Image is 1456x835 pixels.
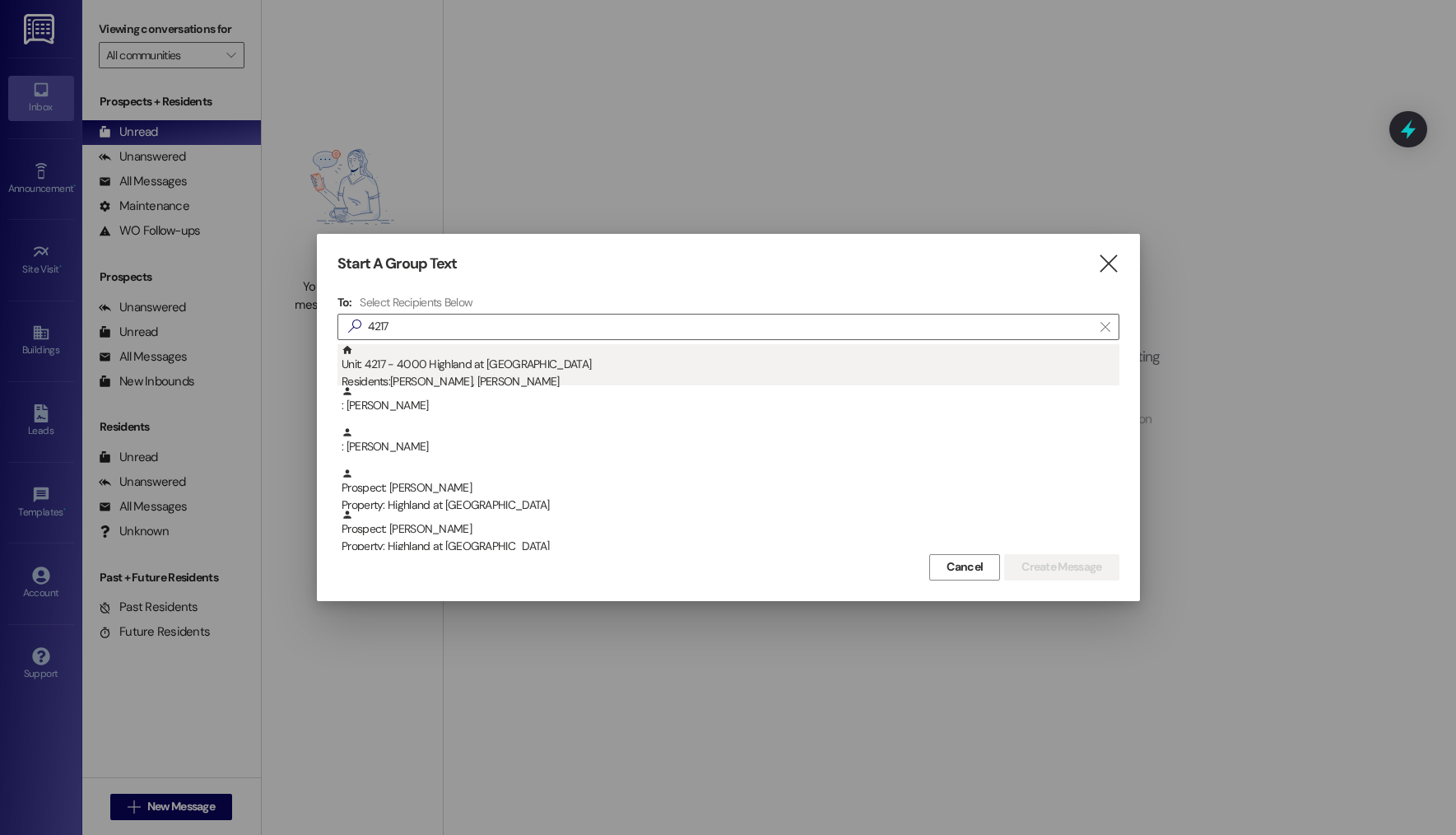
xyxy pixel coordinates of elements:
[1092,315,1119,339] button: Clear text
[342,509,1119,556] div: Prospect: [PERSON_NAME]
[342,373,1119,390] div: Residents: [PERSON_NAME], [PERSON_NAME]
[337,468,1119,509] div: Prospect: [PERSON_NAME]Property: Highland at [GEOGRAPHIC_DATA]
[337,254,458,273] h3: Start A Group Text
[360,295,472,310] h4: Select Recipients Below
[1100,320,1109,334] i: 
[929,554,1000,581] button: Cancel
[337,509,1119,550] div: Prospect: [PERSON_NAME]Property: Highland at [GEOGRAPHIC_DATA]
[1097,255,1119,273] i: 
[342,468,1119,515] div: Prospect: [PERSON_NAME]
[1021,558,1101,576] span: Create Message
[342,318,368,335] i: 
[342,385,1119,414] div: : [PERSON_NAME]
[342,427,1119,455] div: : [PERSON_NAME]
[1004,554,1119,581] button: Create Message
[337,427,1119,468] div: : [PERSON_NAME]
[368,315,1092,338] input: Search for any contact or apartment
[337,385,1119,427] div: : [PERSON_NAME]
[342,344,1119,391] div: Unit: 4217 - 4000 Highland at [GEOGRAPHIC_DATA]
[342,538,1119,555] div: Property: Highland at [GEOGRAPHIC_DATA]
[337,295,352,310] h3: To:
[947,558,983,576] span: Cancel
[337,344,1119,385] div: Unit: 4217 - 4000 Highland at [GEOGRAPHIC_DATA]Residents:[PERSON_NAME], [PERSON_NAME]
[342,497,1119,514] div: Property: Highland at [GEOGRAPHIC_DATA]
